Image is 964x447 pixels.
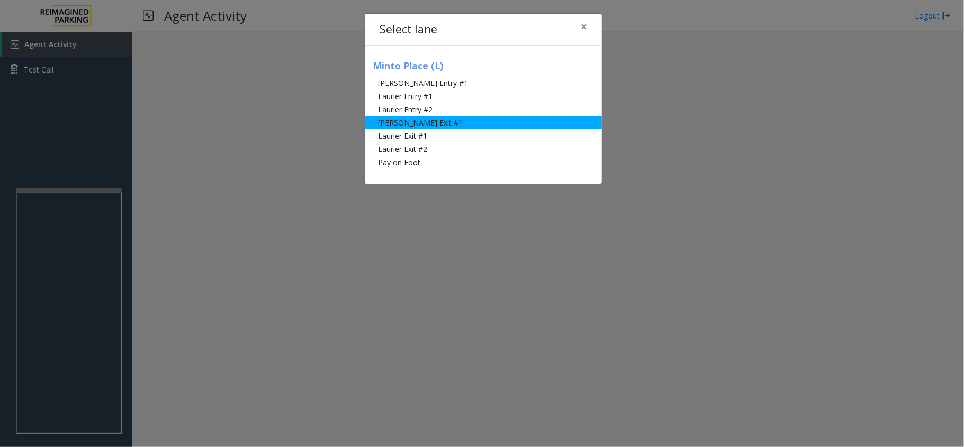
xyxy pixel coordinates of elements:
h4: Select lane [380,21,437,38]
li: Pay on Foot [365,156,602,169]
li: Laurier Exit #1 [365,129,602,142]
li: [PERSON_NAME] Exit #1 [365,116,602,129]
li: Laurier Entry #1 [365,90,602,103]
span: × [581,19,587,34]
li: Laurier Exit #2 [365,142,602,156]
li: [PERSON_NAME] Entry #1 [365,76,602,90]
h5: Minto Place (L) [365,60,602,75]
button: Close [573,14,594,40]
li: Laurier Entry #2 [365,103,602,116]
